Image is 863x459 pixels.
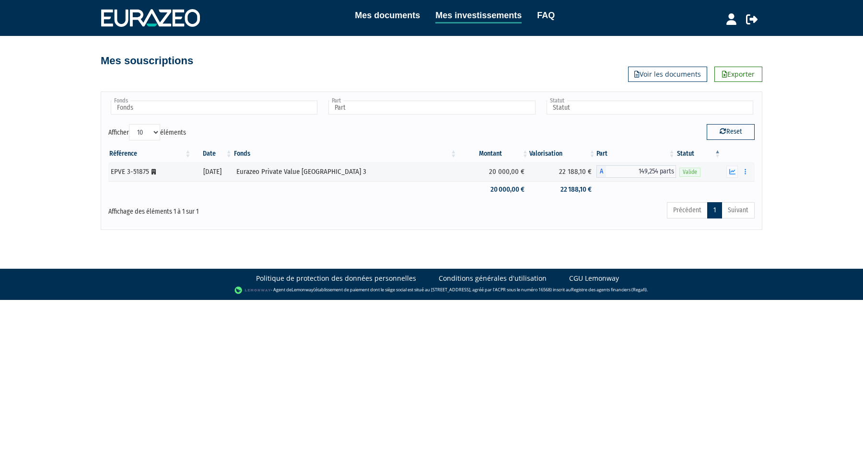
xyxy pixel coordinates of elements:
i: [Français] Personne morale [152,169,156,175]
a: CGU Lemonway [569,274,619,283]
a: Mes investissements [435,9,522,23]
a: Conditions générales d'utilisation [439,274,547,283]
span: Valide [679,168,700,177]
a: Suivant [722,202,755,218]
td: 20 000,00 € [457,181,529,198]
a: Politique de protection des données personnelles [256,274,416,283]
a: Lemonway [292,287,314,293]
a: FAQ [537,9,555,22]
th: Fonds: activer pour trier la colonne par ordre croissant [233,146,458,162]
th: Montant: activer pour trier la colonne par ordre croissant [457,146,529,162]
td: 22 188,10 € [529,181,596,198]
span: A [596,165,606,178]
td: 20 000,00 € [457,162,529,181]
div: - Agent de (établissement de paiement dont le siège social est situé au [STREET_ADDRESS], agréé p... [10,286,853,295]
th: Date: activer pour trier la colonne par ordre croissant [192,146,233,162]
img: logo-lemonway.png [234,286,271,295]
div: EPVE 3-51875 [111,167,188,177]
a: Registre des agents financiers (Regafi) [571,287,647,293]
th: Valorisation: activer pour trier la colonne par ordre croissant [529,146,596,162]
a: Voir les documents [628,67,707,82]
select: Afficheréléments [129,124,160,140]
div: Affichage des éléments 1 à 1 sur 1 [108,201,369,217]
a: Mes documents [355,9,420,22]
div: [DATE] [195,167,229,177]
td: 22 188,10 € [529,162,596,181]
label: Afficher éléments [108,124,186,140]
span: 149,254 parts [606,165,676,178]
th: Référence : activer pour trier la colonne par ordre croissant [108,146,192,162]
a: 1 [707,202,722,218]
h4: Mes souscriptions [101,55,193,67]
img: 1732889491-logotype_eurazeo_blanc_rvb.png [101,9,200,26]
button: Reset [707,124,755,139]
a: Précédent [667,202,708,218]
th: Part: activer pour trier la colonne par ordre croissant [596,146,676,162]
a: Exporter [714,67,762,82]
div: Eurazeo Private Value [GEOGRAPHIC_DATA] 3 [236,167,455,177]
div: A - Eurazeo Private Value Europe 3 [596,165,676,178]
th: Statut : activer pour trier la colonne par ordre d&eacute;croissant [676,146,722,162]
